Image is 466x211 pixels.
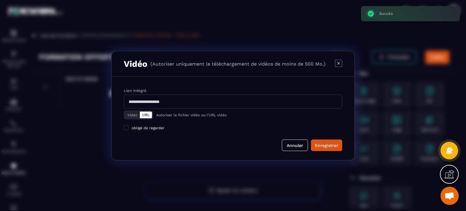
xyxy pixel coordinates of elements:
div: Ouvrir le chat [441,187,459,205]
p: (Autoriser uniquement le téléchargement de vidéos de moins de 500 Mo.) [150,61,326,66]
button: Enregistrer [311,139,342,151]
button: Annuler [282,139,308,151]
button: Vidéo [125,111,140,118]
span: obligé de regarder [132,126,164,130]
div: Enregistrer [315,142,338,148]
button: URL [140,111,152,118]
p: Autoriser le fichier vidéo ou l'URL vidéo [156,113,227,117]
h3: Vidéo [124,59,147,69]
label: Lien intégré [124,88,147,93]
